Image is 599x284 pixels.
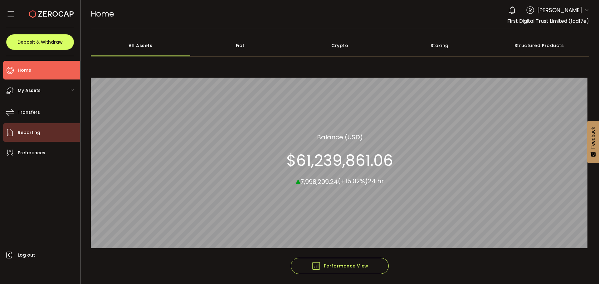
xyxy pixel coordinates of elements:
[390,35,489,56] div: Staking
[537,6,582,14] span: [PERSON_NAME]
[507,17,589,25] span: First Digital Trust Limited (fcd17e)
[338,177,368,185] span: (+15.02%)
[18,66,31,75] span: Home
[18,86,41,95] span: My Assets
[17,40,63,44] span: Deposit & Withdraw
[291,258,389,274] button: Performance View
[317,132,363,142] section: Balance (USD)
[190,35,290,56] div: Fiat
[18,251,35,260] span: Log out
[368,177,384,185] span: 24 hr
[587,121,599,163] button: Feedback - Show survey
[91,8,114,19] span: Home
[18,148,45,157] span: Preferences
[311,261,368,271] span: Performance View
[286,151,393,170] section: $61,239,861.06
[590,127,596,149] span: Feedback
[290,35,390,56] div: Crypto
[300,177,338,186] span: 7,998,209.24
[91,35,191,56] div: All Assets
[489,35,589,56] div: Structured Products
[6,34,74,50] button: Deposit & Withdraw
[568,254,599,284] iframe: Chat Widget
[296,174,300,187] span: ▴
[18,128,40,137] span: Reporting
[18,108,40,117] span: Transfers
